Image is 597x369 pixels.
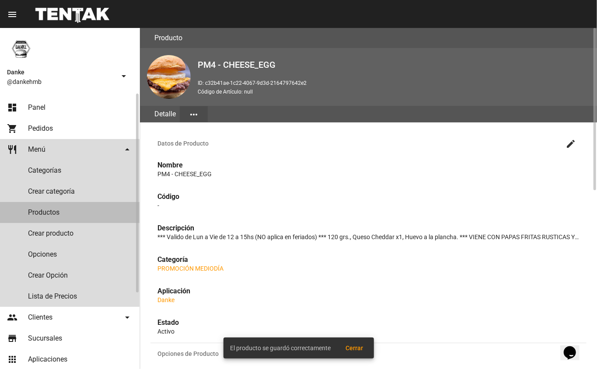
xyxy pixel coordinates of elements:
img: 1d4517d0-56da-456b-81f5-6111ccf01445.png [7,35,35,63]
a: PROMOCIÓN MEDIODÍA [157,265,223,272]
mat-icon: create [566,139,576,149]
a: Danke [157,296,175,303]
p: Código de Artículo: null [198,87,590,96]
img: 32798bc7-b8d8-4720-a981-b748d0984708.png [147,55,191,99]
span: Danke [7,67,115,77]
iframe: chat widget [560,334,588,360]
mat-icon: dashboard [7,102,17,113]
span: Datos de Producto [157,140,562,147]
span: Aplicaciones [28,355,67,364]
span: Menú [28,145,45,154]
p: *** Valido de Lun a Vie de 12 a 15hs (NO aplica en feriados) *** 120 grs., Queso Cheddar x1, Huev... [157,233,580,241]
button: Editar [562,135,580,152]
span: Sucursales [28,334,62,343]
span: Pedidos [28,124,53,133]
mat-icon: more_horiz [189,109,199,120]
span: Panel [28,103,45,112]
mat-icon: store [7,333,17,344]
strong: Descripción [157,224,194,232]
strong: Código [157,192,179,201]
mat-icon: arrow_drop_down [122,312,133,323]
mat-icon: restaurant [7,144,17,155]
div: Detalle [150,106,180,122]
strong: Aplicación [157,287,190,295]
span: El producto se guardó correctamente [230,344,331,352]
strong: Nombre [157,161,183,169]
span: Cerrar [346,345,363,352]
h2: PM4 - CHEESE_EGG [198,58,590,72]
mat-icon: menu [7,9,17,20]
strong: Categoría [157,255,188,264]
mat-icon: arrow_drop_down [119,71,129,81]
p: - [157,201,580,210]
h3: Producto [154,32,182,44]
button: Cerrar [339,340,370,356]
span: Opciones de Producto [157,350,562,357]
span: Clientes [28,313,52,322]
mat-icon: people [7,312,17,323]
mat-icon: arrow_drop_down [122,144,133,155]
p: Activo [157,327,580,336]
strong: Estado [157,318,179,327]
mat-icon: apps [7,354,17,365]
p: ID: c32b41ae-1c22-4067-9d3d-2164797642e2 [198,79,590,87]
p: PM4 - CHEESE_EGG [157,170,580,178]
span: @dankehmb [7,77,115,86]
button: Elegir sección [180,106,208,122]
mat-icon: shopping_cart [7,123,17,134]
